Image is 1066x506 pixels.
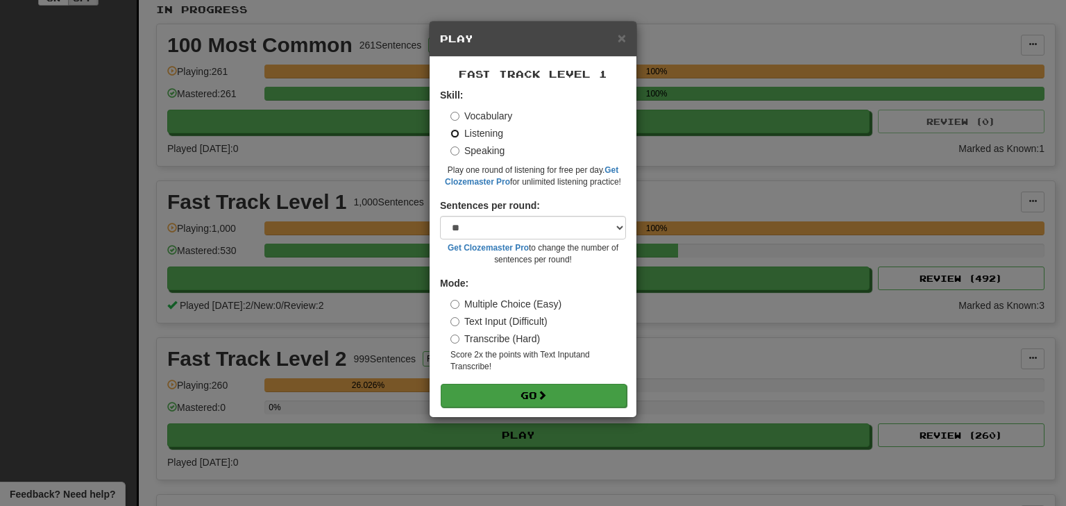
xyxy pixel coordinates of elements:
input: Multiple Choice (Easy) [450,300,459,309]
input: Vocabulary [450,112,459,121]
label: Speaking [450,144,505,158]
input: Speaking [450,146,459,155]
input: Text Input (Difficult) [450,317,459,326]
input: Listening [450,129,459,138]
label: Multiple Choice (Easy) [450,297,561,311]
button: Go [441,384,627,407]
label: Text Input (Difficult) [450,314,548,328]
small: Score 2x the points with Text Input and Transcribe ! [450,349,626,373]
small: to change the number of sentences per round! [440,242,626,266]
label: Vocabulary [450,109,512,123]
span: × [618,30,626,46]
label: Listening [450,126,503,140]
span: Fast Track Level 1 [459,68,607,80]
input: Transcribe (Hard) [450,335,459,344]
small: Play one round of listening for free per day. for unlimited listening practice! [440,165,626,188]
strong: Mode: [440,278,468,289]
button: Close [618,31,626,45]
label: Transcribe (Hard) [450,332,540,346]
a: Get Clozemaster Pro [448,243,529,253]
label: Sentences per round: [440,199,540,212]
h5: Play [440,32,626,46]
strong: Skill: [440,90,463,101]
